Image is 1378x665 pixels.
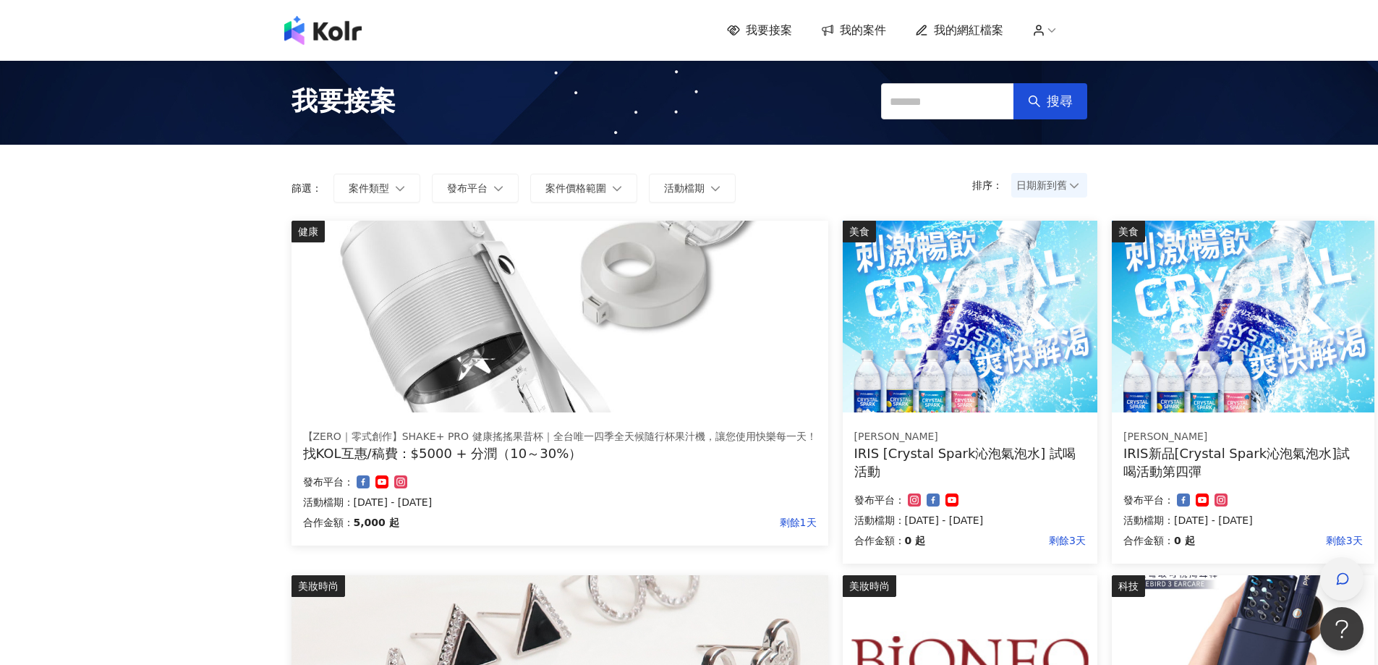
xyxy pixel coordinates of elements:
[840,22,886,38] span: 我的案件
[854,491,905,509] p: 發布平台：
[746,22,792,38] span: 我要接案
[1013,83,1087,119] button: 搜尋
[854,532,905,549] p: 合作金額：
[1047,93,1073,109] span: 搜尋
[530,174,637,203] button: 案件價格範圍
[432,174,519,203] button: 發布平台
[925,532,1086,549] p: 剩餘3天
[821,22,886,38] a: 我的案件
[843,221,1097,412] img: Crystal Spark 沁泡氣泡水
[292,221,325,242] div: 健康
[399,514,817,531] p: 剩餘1天
[934,22,1003,38] span: 我的網紅檔案
[1112,221,1145,242] div: 美食
[284,16,362,45] img: logo
[349,182,389,194] span: 案件類型
[292,221,828,412] img: 【ZERO｜零式創作】SHAKE+ pro 健康搖搖果昔杯｜全台唯一四季全天候隨行杯果汁機，讓您使用快樂每一天！
[1123,532,1174,549] p: 合作金額：
[843,221,876,242] div: 美食
[292,575,345,597] div: 美妝時尚
[1112,221,1374,412] img: Crystal Spark 沁泡氣泡水
[1174,532,1195,549] p: 0 起
[1123,444,1363,480] div: IRIS新品[Crystal Spark沁泡氣泡水]試喝活動第四彈
[292,83,396,119] span: 我要接案
[1112,575,1145,597] div: 科技
[905,532,926,549] p: 0 起
[303,444,817,462] div: 找KOL互惠/稿費：$5000 + 分潤（10～30%）
[854,512,1086,529] p: 活動檔期：[DATE] - [DATE]
[303,430,817,444] div: 【ZERO｜零式創作】SHAKE+ PRO 健康搖搖果昔杯｜全台唯一四季全天候隨行杯果汁機，讓您使用快樂每一天！
[649,174,736,203] button: 活動檔期
[1320,607,1364,651] iframe: Help Scout Beacon - Open
[303,494,817,511] p: 活動檔期：[DATE] - [DATE]
[843,575,896,597] div: 美妝時尚
[545,182,606,194] span: 案件價格範圍
[854,430,1086,444] div: [PERSON_NAME]
[1123,491,1174,509] p: 發布平台：
[1123,512,1363,529] p: 活動檔期：[DATE] - [DATE]
[333,174,420,203] button: 案件類型
[727,22,792,38] a: 我要接案
[354,514,399,531] p: 5,000 起
[854,444,1086,480] div: IRIS [Crystal Spark沁泡氣泡水] 試喝活動
[1195,532,1363,549] p: 剩餘3天
[292,182,322,194] p: 篩選：
[303,473,354,491] p: 發布平台：
[1123,430,1363,444] div: [PERSON_NAME]
[972,179,1011,191] p: 排序：
[1016,174,1082,196] span: 日期新到舊
[447,182,488,194] span: 發布平台
[664,182,705,194] span: 活動檔期
[1028,95,1041,108] span: search
[303,514,354,531] p: 合作金額：
[915,22,1003,38] a: 我的網紅檔案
